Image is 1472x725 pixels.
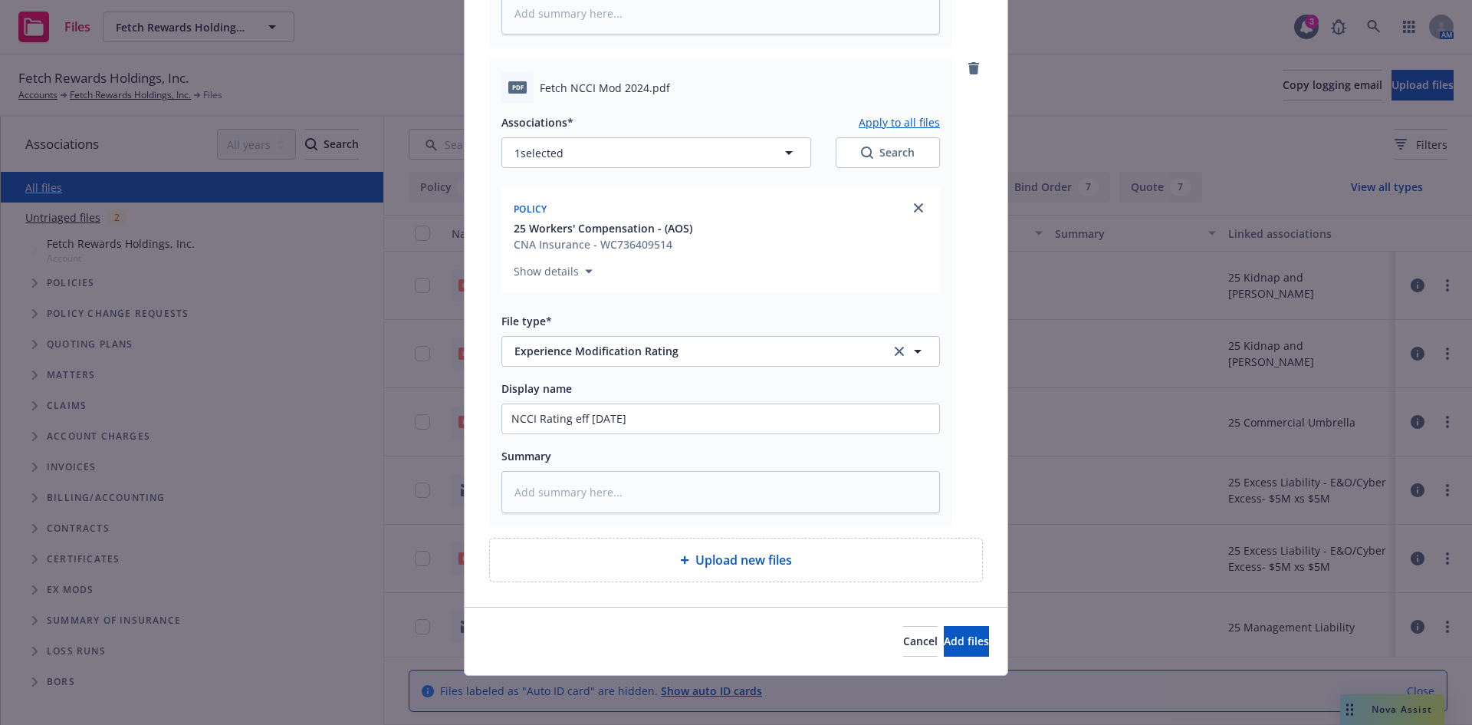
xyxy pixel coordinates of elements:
button: Experience Modification Ratingclear selection [501,336,940,367]
span: Display name [501,381,572,396]
span: File type* [501,314,552,328]
span: Upload new files [695,551,792,569]
div: Upload new files [489,538,983,582]
span: Policy [514,203,547,216]
a: remove [964,59,983,77]
span: Summary [501,449,551,463]
button: 25 Workers' Compensation - (AOS) [514,220,692,236]
span: Associations* [501,115,573,130]
a: close [909,199,928,217]
span: Add files [944,634,989,648]
button: Add files [944,626,989,657]
input: Add display name here... [502,404,939,433]
span: Experience Modification Rating [514,343,869,359]
span: Cancel [903,634,938,648]
a: clear selection [890,342,909,361]
svg: Search [861,147,873,159]
button: SearchSearch [836,137,940,168]
div: CNA Insurance - WC736409514 [514,236,692,252]
span: pdf [508,81,527,93]
button: Show details [508,262,599,281]
button: Cancel [903,626,938,657]
span: 1 selected [514,145,563,161]
span: Fetch NCCI Mod 2024.pdf [540,80,670,96]
button: Apply to all files [859,113,940,131]
button: 1selected [501,137,811,168]
div: Search [861,145,915,160]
